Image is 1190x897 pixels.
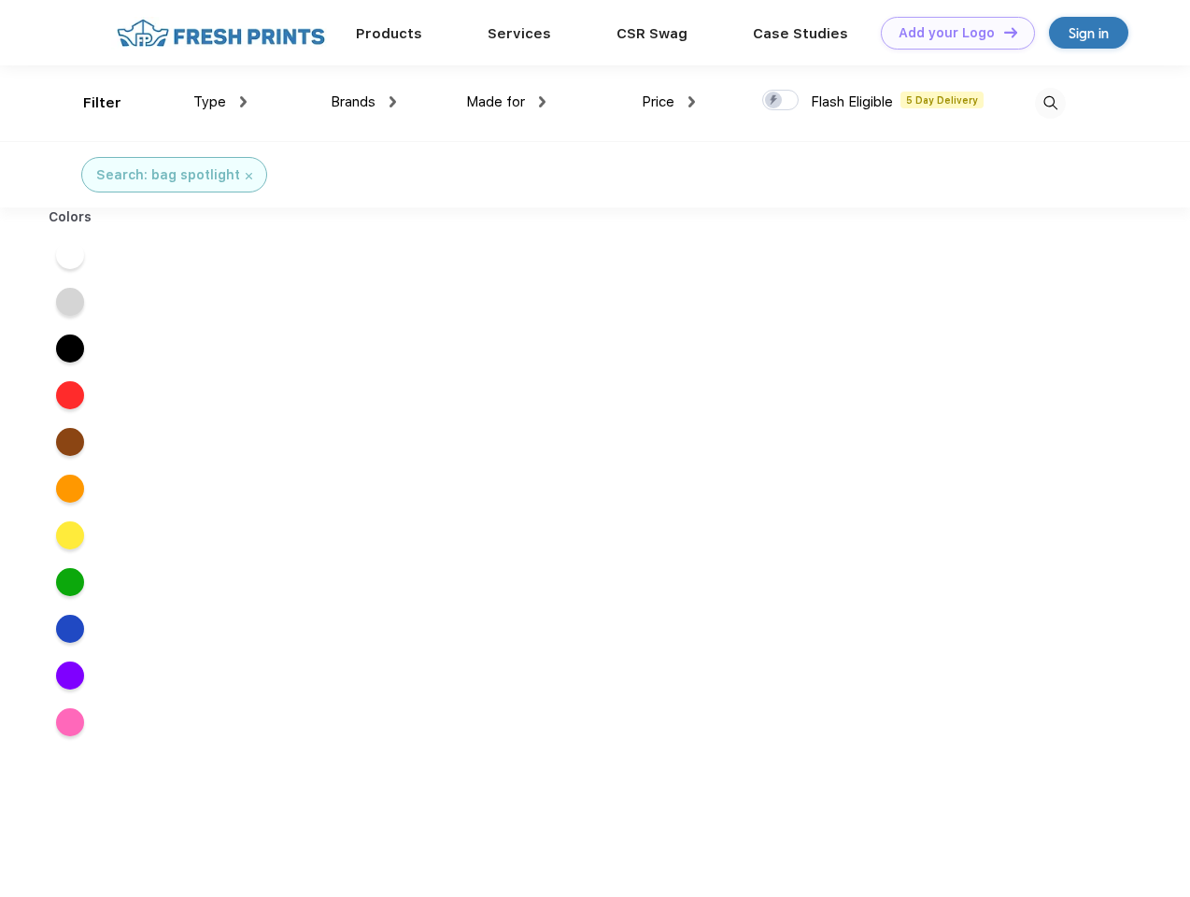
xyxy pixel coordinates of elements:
[1069,22,1109,44] div: Sign in
[240,96,247,107] img: dropdown.png
[111,17,331,50] img: fo%20logo%202.webp
[899,25,995,41] div: Add your Logo
[193,93,226,110] span: Type
[900,92,984,108] span: 5 Day Delivery
[1049,17,1128,49] a: Sign in
[642,93,674,110] span: Price
[1004,27,1017,37] img: DT
[390,96,396,107] img: dropdown.png
[811,93,893,110] span: Flash Eligible
[35,207,106,227] div: Colors
[96,165,240,185] div: Search: bag spotlight
[539,96,545,107] img: dropdown.png
[83,93,121,114] div: Filter
[246,173,252,179] img: filter_cancel.svg
[331,93,375,110] span: Brands
[1035,88,1066,119] img: desktop_search.svg
[688,96,695,107] img: dropdown.png
[356,25,422,42] a: Products
[466,93,525,110] span: Made for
